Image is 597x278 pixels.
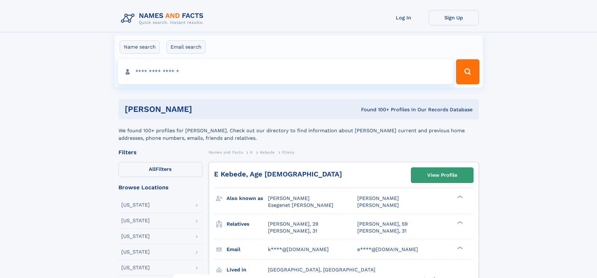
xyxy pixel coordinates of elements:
[268,202,333,208] span: Esegenet [PERSON_NAME]
[357,202,399,208] span: [PERSON_NAME]
[227,244,268,255] h3: Email
[227,219,268,229] h3: Relatives
[121,218,150,223] div: [US_STATE]
[118,162,202,177] label: Filters
[357,195,399,201] span: [PERSON_NAME]
[268,195,310,201] span: [PERSON_NAME]
[276,106,473,113] div: Found 100+ Profiles In Our Records Database
[118,119,479,142] div: We found 100+ profiles for [PERSON_NAME]. Check out our directory to find information about [PERS...
[456,246,463,250] div: ❯
[250,150,253,155] span: K
[118,59,453,84] input: search input
[227,265,268,275] h3: Lived in
[121,265,150,270] div: [US_STATE]
[282,150,295,155] span: Elleny
[227,193,268,204] h3: Also known as
[268,221,318,228] a: [PERSON_NAME], 29
[125,105,277,113] h1: [PERSON_NAME]
[121,202,150,207] div: [US_STATE]
[121,249,150,254] div: [US_STATE]
[120,40,160,54] label: Name search
[411,168,473,183] a: View Profile
[214,170,342,178] a: E Kebede, Age [DEMOGRAPHIC_DATA]
[268,228,317,234] a: [PERSON_NAME], 31
[118,149,202,155] div: Filters
[456,220,463,224] div: ❯
[209,148,243,156] a: Names and Facts
[456,59,479,84] button: Search Button
[268,267,375,273] span: [GEOGRAPHIC_DATA], [GEOGRAPHIC_DATA]
[429,10,479,25] a: Sign Up
[149,166,155,172] span: All
[357,228,406,234] a: [PERSON_NAME], 31
[456,195,463,199] div: ❯
[250,148,253,156] a: K
[118,185,202,190] div: Browse Locations
[260,148,275,156] a: Kebede
[379,10,429,25] a: Log In
[121,234,150,239] div: [US_STATE]
[427,168,457,182] div: View Profile
[357,221,408,228] a: [PERSON_NAME], 59
[166,40,206,54] label: Email search
[118,10,209,27] img: Logo Names and Facts
[260,150,275,155] span: Kebede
